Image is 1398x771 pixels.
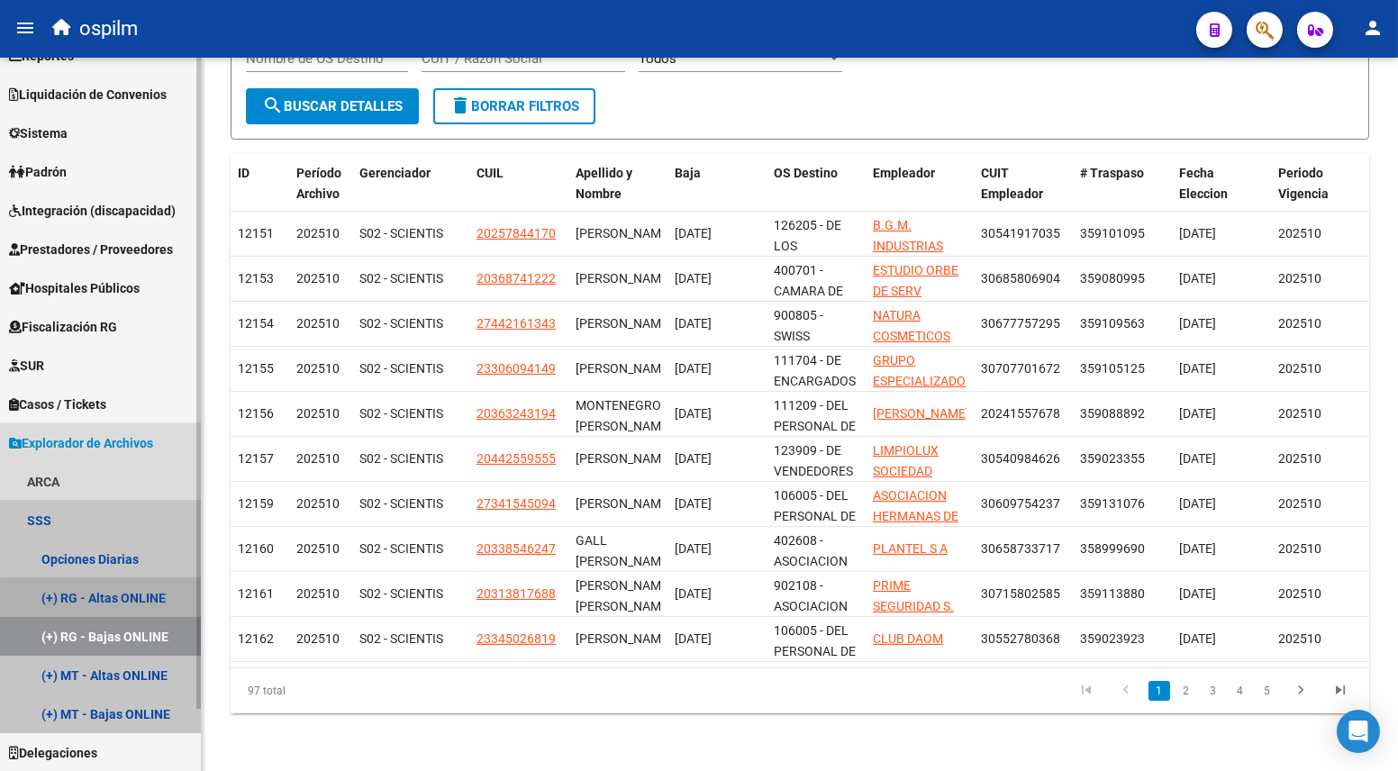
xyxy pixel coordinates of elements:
[1278,496,1321,511] span: 202510
[359,631,443,646] span: S02 - SCIENTIS
[675,268,759,289] div: [DATE]
[359,406,443,421] span: S02 - SCIENTIS
[231,668,455,713] div: 97 total
[1080,451,1145,466] span: 359023355
[1080,226,1145,240] span: 359101095
[1179,361,1216,376] span: [DATE]
[79,9,138,49] span: ospilm
[576,166,632,201] span: Apellido y Nombre
[981,631,1060,646] span: 30552780368
[1179,406,1216,421] span: [DATE]
[9,395,106,414] span: Casos / Tickets
[1173,676,1200,706] li: page 2
[1172,154,1271,213] datatable-header-cell: Fecha Eleccion
[774,578,848,654] span: 902108 - ASOCIACION MUTUAL SANCOR
[1176,681,1197,701] a: 2
[873,308,950,364] span: NATURA COSMETICOS SA
[1080,271,1145,286] span: 359080995
[576,271,672,286] span: [PERSON_NAME]
[675,539,759,559] div: [DATE]
[1179,496,1216,511] span: [DATE]
[296,406,340,421] span: 202510
[1257,681,1278,701] a: 5
[675,629,759,649] div: [DATE]
[238,631,274,646] span: 12162
[675,449,759,469] div: [DATE]
[873,263,958,319] span: ESTUDIO ORBE DE SERV EMPRESARI
[477,226,556,240] span: 20257844170
[576,361,672,376] span: [PERSON_NAME]
[238,316,274,331] span: 12154
[576,496,672,511] span: [PERSON_NAME]
[238,166,250,180] span: ID
[981,166,1043,201] span: CUIT Empleador
[238,541,274,556] span: 12160
[974,154,1073,213] datatable-header-cell: CUIT Empleador
[359,541,443,556] span: S02 - SCIENTIS
[238,406,274,421] span: 12156
[675,494,759,514] div: [DATE]
[675,404,759,424] div: [DATE]
[359,361,443,376] span: S02 - SCIENTIS
[477,586,556,601] span: 20313817688
[477,316,556,331] span: 27442161343
[675,313,759,334] div: [DATE]
[296,226,340,240] span: 202510
[359,166,431,180] span: Gerenciador
[1080,586,1145,601] span: 359113880
[1278,631,1321,646] span: 202510
[774,488,857,585] span: 106005 - DEL PERSONAL DE ENTIDADES DEPORTIVAS Y CIVILES
[873,406,969,421] span: [PERSON_NAME]
[1254,676,1281,706] li: page 5
[576,533,672,568] span: GALL [PERSON_NAME]
[1230,681,1251,701] a: 4
[1080,316,1145,331] span: 359109563
[359,316,443,331] span: S02 - SCIENTIS
[1073,154,1172,213] datatable-header-cell: # Traspaso
[1362,17,1384,39] mat-icon: person
[1278,271,1321,286] span: 202510
[981,361,1060,376] span: 30707701672
[1179,451,1216,466] span: [DATE]
[774,218,856,356] span: 126205 - DE LOS EMPLEADOS DE COMERCIO Y ACTIVIDADES CIVILES
[981,586,1060,601] span: 30715802585
[873,353,966,409] span: GRUPO ESPECIALIZADO DE PROTECC
[352,154,469,213] datatable-header-cell: Gerenciador
[296,166,341,201] span: Período Archivo
[675,166,701,180] span: Baja
[767,154,866,213] datatable-header-cell: OS Destino
[774,308,827,364] span: 900805 - SWISS MEDICAL
[296,586,340,601] span: 202510
[359,496,443,511] span: S02 - SCIENTIS
[1179,271,1216,286] span: [DATE]
[1179,226,1216,240] span: [DATE]
[262,95,284,116] mat-icon: search
[238,496,274,511] span: 12159
[675,584,759,604] div: [DATE]
[639,50,676,67] span: Todos
[449,98,579,114] span: Borrar Filtros
[1278,586,1321,601] span: 202510
[1069,681,1103,701] a: go to first page
[1278,406,1321,421] span: 202510
[9,240,173,259] span: Prestadores / Proveedores
[1080,496,1145,511] span: 359131076
[477,541,556,556] span: 20338546247
[576,631,672,646] span: [PERSON_NAME]
[981,496,1060,511] span: 30609754237
[873,166,935,180] span: Empleador
[246,88,419,124] button: Buscar Detalles
[873,443,939,499] span: LIMPIOLUX SOCIEDAD ANONIMA
[675,223,759,244] div: [DATE]
[9,278,140,298] span: Hospitales Públicos
[1080,631,1145,646] span: 359023923
[981,451,1060,466] span: 30540984626
[238,451,274,466] span: 12157
[675,358,759,379] div: [DATE]
[9,162,67,182] span: Padrón
[1278,316,1321,331] span: 202510
[231,154,289,213] datatable-header-cell: ID
[774,166,838,180] span: OS Destino
[1200,676,1227,706] li: page 3
[1146,676,1173,706] li: page 1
